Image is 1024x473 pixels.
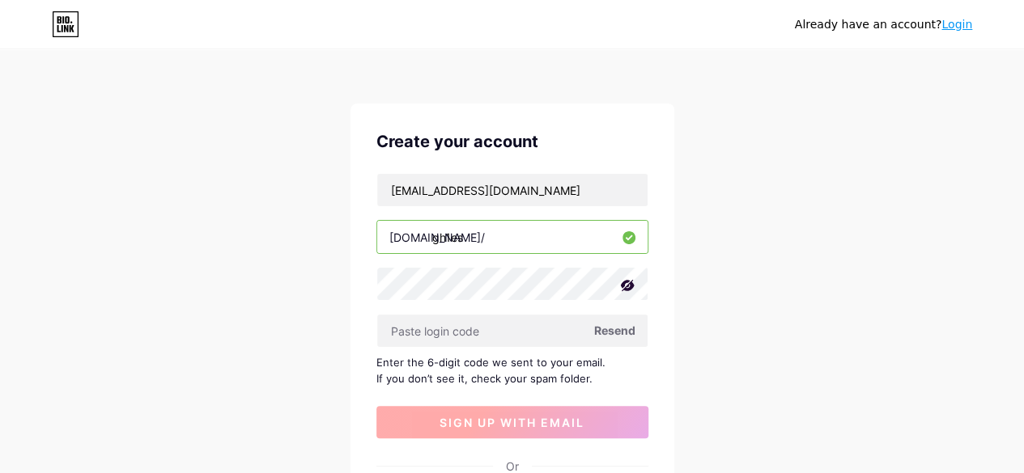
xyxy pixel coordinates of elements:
input: Paste login code [377,315,648,347]
span: sign up with email [440,416,584,429]
div: [DOMAIN_NAME]/ [389,229,485,246]
a: Login [941,18,972,31]
span: Resend [594,322,635,339]
div: Enter the 6-digit code we sent to your email. If you don’t see it, check your spam folder. [376,354,648,386]
input: username [377,221,648,253]
input: Email [377,174,648,206]
div: Already have an account? [795,16,972,33]
div: Create your account [376,129,648,154]
button: sign up with email [376,406,648,438]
